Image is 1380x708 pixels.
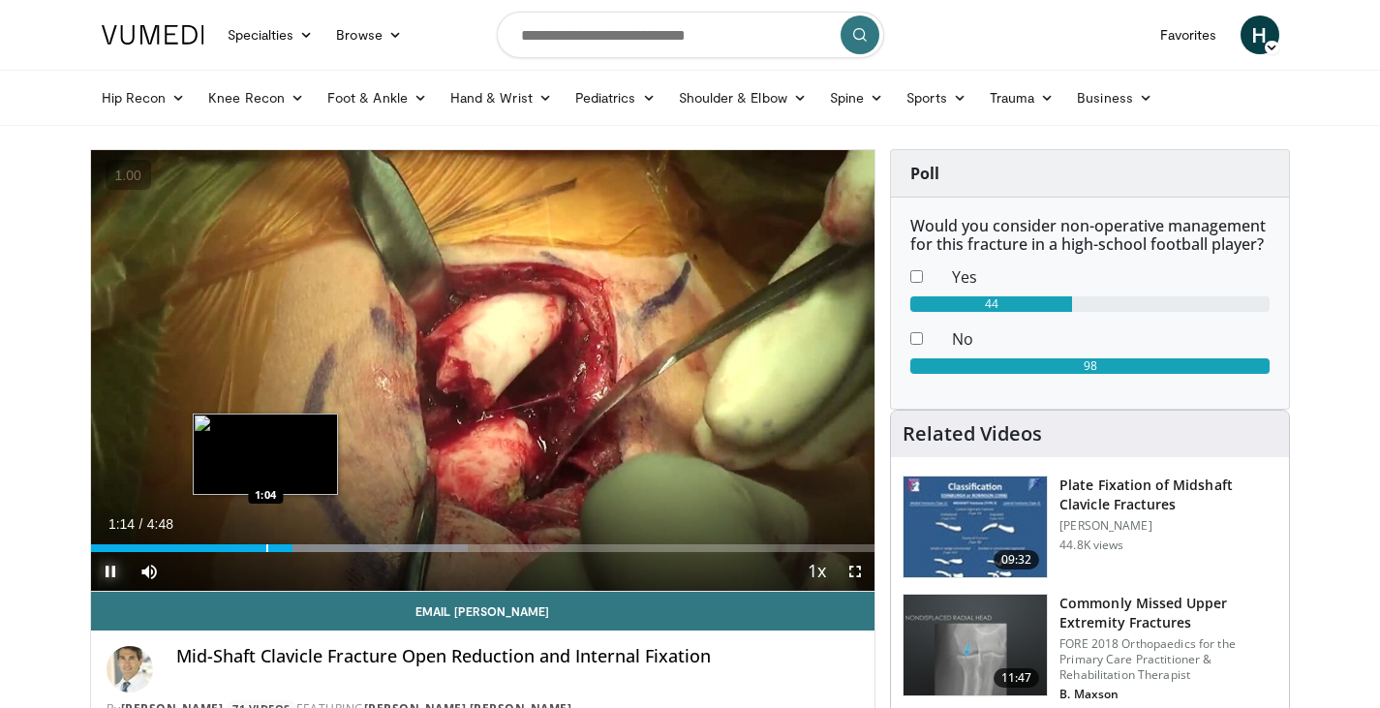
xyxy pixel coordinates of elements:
h6: Would you consider non-operative management for this fracture in a high-school football player? [910,217,1270,254]
p: 44.8K views [1059,538,1123,553]
a: Browse [324,15,414,54]
strong: Poll [910,163,939,184]
img: b2c65235-e098-4cd2-ab0f-914df5e3e270.150x105_q85_crop-smart_upscale.jpg [904,595,1047,695]
h3: Commonly Missed Upper Extremity Fractures [1059,594,1277,632]
div: Progress Bar [91,544,875,552]
a: Spine [818,78,895,117]
a: Trauma [978,78,1066,117]
a: Business [1065,78,1164,117]
button: Fullscreen [836,552,874,591]
a: Specialties [216,15,325,54]
a: H [1241,15,1279,54]
div: 44 [910,296,1072,312]
a: Favorites [1149,15,1229,54]
div: 98 [910,358,1270,374]
input: Search topics, interventions [497,12,884,58]
span: 11:47 [994,668,1040,688]
h3: Plate Fixation of Midshaft Clavicle Fractures [1059,476,1277,514]
a: Knee Recon [197,78,316,117]
p: FORE 2018 Orthopaedics for the Primary Care Practitioner & Rehabilitation Therapist [1059,636,1277,683]
img: Avatar [107,646,153,693]
button: Mute [130,552,169,591]
span: 09:32 [994,550,1040,569]
a: Foot & Ankle [316,78,439,117]
a: Shoulder & Elbow [667,78,818,117]
p: [PERSON_NAME] [1059,518,1277,534]
a: 09:32 Plate Fixation of Midshaft Clavicle Fractures [PERSON_NAME] 44.8K views [903,476,1277,578]
a: Hand & Wrist [439,78,564,117]
img: VuMedi Logo [102,25,204,45]
a: Hip Recon [90,78,198,117]
a: Email [PERSON_NAME] [91,592,875,631]
dd: No [937,327,1284,351]
a: Pediatrics [564,78,667,117]
span: 1:14 [108,516,135,532]
video-js: Video Player [91,150,875,592]
h4: Mid-Shaft Clavicle Fracture Open Reduction and Internal Fixation [176,646,860,667]
p: B. Maxson [1059,687,1277,702]
img: Clavicle_Fx_ORIF_FINAL-H.264_for_You_Tube_SD_480x360__100006823_3.jpg.150x105_q85_crop-smart_upsc... [904,477,1047,577]
button: Pause [91,552,130,591]
span: / [139,516,143,532]
img: image.jpeg [193,414,338,495]
button: Playback Rate [797,552,836,591]
dd: Yes [937,265,1284,289]
h4: Related Videos [903,422,1042,446]
span: 4:48 [147,516,173,532]
a: Sports [895,78,978,117]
